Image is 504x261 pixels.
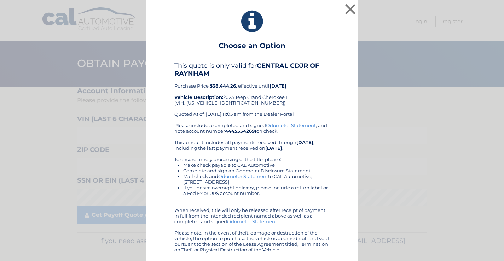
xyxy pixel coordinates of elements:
button: × [343,2,358,16]
b: $38,444.26 [210,83,236,89]
strong: Vehicle Description: [174,94,223,100]
li: Make check payable to CAL Automotive [183,162,330,168]
b: [DATE] [296,140,313,145]
h4: This quote is only valid for [174,62,330,77]
li: If you desire overnight delivery, please include a return label or a Fed Ex or UPS account number. [183,185,330,196]
b: [DATE] [270,83,286,89]
div: Purchase Price: , effective until 2023 Jeep Grand Cherokee L (VIN: [US_VEHICLE_IDENTIFICATION_NUM... [174,62,330,123]
li: Mail check and to CAL Automotive, [STREET_ADDRESS] [183,173,330,185]
a: Odometer Statement [227,219,277,224]
h3: Choose an Option [219,41,285,54]
a: Odometer Statement [218,173,268,179]
div: Please include a completed and signed , and note account number on check. This amount includes al... [174,123,330,253]
li: Complete and sign an Odometer Disclosure Statement [183,168,330,173]
a: Odometer Statement [266,123,316,128]
b: [DATE] [265,145,282,151]
b: 44455542691 [225,128,256,134]
b: CENTRAL CDJR OF RAYNHAM [174,62,319,77]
